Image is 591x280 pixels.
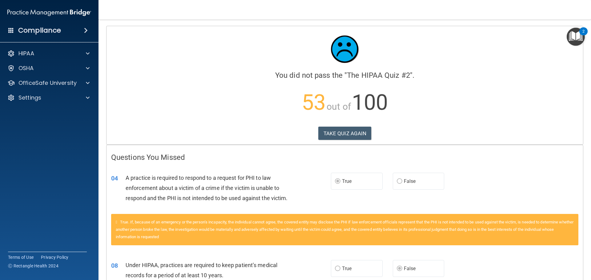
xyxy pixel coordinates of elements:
[18,65,34,72] p: OSHA
[347,71,410,80] span: The HIPAA Quiz #2
[7,79,90,87] a: OfficeSafe University
[335,266,340,271] input: True
[404,178,416,184] span: False
[18,50,34,57] p: HIPAA
[18,26,61,35] h4: Compliance
[318,127,372,140] button: TAKE QUIZ AGAIN
[560,238,584,261] iframe: Drift Widget Chat Controller
[111,71,578,79] h4: You did not pass the " ".
[327,101,351,112] span: out of
[397,179,402,184] input: False
[302,90,326,115] span: 53
[7,65,90,72] a: OSHA
[126,175,288,201] span: A practice is required to respond to a request for PHI to law enforcement about a victim of a cri...
[7,6,91,19] img: PMB logo
[342,266,352,271] span: True
[582,31,585,39] div: 2
[111,175,118,182] span: 04
[126,262,277,278] span: Under HIPAA, practices are required to keep patient’s medical records for a period of at least 10...
[116,220,573,239] span: True. If, because of an emergency or the person’s incapacity, the individual cannot agree, the co...
[342,178,352,184] span: True
[8,263,58,269] span: Ⓒ Rectangle Health 2024
[111,153,578,161] h4: Questions You Missed
[7,94,90,101] a: Settings
[7,50,90,57] a: HIPAA
[18,94,41,101] p: Settings
[8,254,34,260] a: Terms of Use
[335,179,340,184] input: True
[397,266,402,271] input: False
[111,262,118,269] span: 08
[18,79,77,87] p: OfficeSafe University
[326,31,363,68] img: sad_face.ecc698e2.jpg
[567,28,585,46] button: Open Resource Center, 2 new notifications
[41,254,69,260] a: Privacy Policy
[404,266,416,271] span: False
[352,90,388,115] span: 100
